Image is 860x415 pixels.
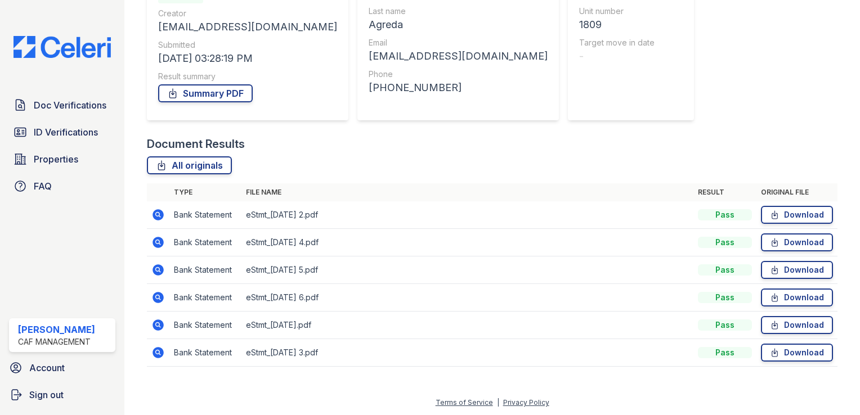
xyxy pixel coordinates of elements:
a: Download [761,261,833,279]
div: [EMAIL_ADDRESS][DOMAIN_NAME] [369,48,548,64]
td: Bank Statement [169,256,241,284]
span: Doc Verifications [34,98,106,112]
td: eStmt_[DATE] 3.pdf [241,339,693,367]
a: Properties [9,148,115,170]
div: Agreda [369,17,548,33]
a: Download [761,316,833,334]
div: [EMAIL_ADDRESS][DOMAIN_NAME] [158,19,337,35]
td: Bank Statement [169,201,241,229]
span: FAQ [34,179,52,193]
div: Email [369,37,548,48]
th: File name [241,183,693,201]
div: Document Results [147,136,245,152]
div: [PERSON_NAME] [18,323,95,336]
td: Bank Statement [169,339,241,367]
div: - [579,48,655,64]
div: Unit number [579,6,655,17]
div: Target move in date [579,37,655,48]
a: FAQ [9,175,115,197]
a: All originals [147,156,232,174]
div: Pass [698,209,752,220]
th: Result [693,183,756,201]
a: Sign out [5,384,120,406]
a: Download [761,206,833,224]
th: Type [169,183,241,201]
td: eStmt_[DATE] 2.pdf [241,201,693,229]
div: 1809 [579,17,655,33]
div: Pass [698,237,752,248]
a: ID Verifications [9,121,115,143]
div: Pass [698,347,752,358]
div: Submitted [158,39,337,51]
span: Sign out [29,388,64,402]
div: Creator [158,8,337,19]
div: Phone [369,69,548,80]
div: Result summary [158,71,337,82]
span: Properties [34,152,78,166]
div: Pass [698,319,752,331]
td: eStmt_[DATE] 6.pdf [241,284,693,312]
td: Bank Statement [169,312,241,339]
a: Download [761,288,833,306]
div: [PHONE_NUMBER] [369,80,548,96]
td: Bank Statement [169,229,241,256]
span: Account [29,361,65,375]
th: Original file [756,183,837,201]
a: Account [5,357,120,379]
a: Privacy Policy [503,398,549,407]
div: CAF Management [18,336,95,348]
img: CE_Logo_Blue-a8612792a0a2168367f1c8372b55b34899dd931a85d93a1a3d3e32e68fde9ad4.png [5,36,120,58]
div: Pass [698,292,752,303]
a: Download [761,344,833,362]
a: Summary PDF [158,84,253,102]
div: | [497,398,499,407]
td: eStmt_[DATE].pdf [241,312,693,339]
span: ID Verifications [34,125,98,139]
div: Pass [698,264,752,276]
td: eStmt_[DATE] 5.pdf [241,256,693,284]
a: Doc Verifications [9,94,115,116]
div: Last name [369,6,548,17]
td: Bank Statement [169,284,241,312]
div: [DATE] 03:28:19 PM [158,51,337,66]
a: Terms of Service [436,398,493,407]
td: eStmt_[DATE] 4.pdf [241,229,693,256]
a: Download [761,233,833,251]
